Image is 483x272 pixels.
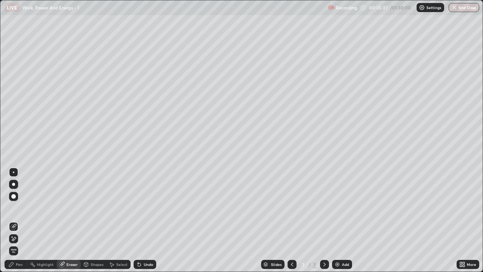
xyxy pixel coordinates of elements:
div: Pen [16,263,23,266]
div: Add [342,263,349,266]
p: Recording [336,5,357,11]
span: Erase all [9,249,18,253]
div: Shapes [91,263,103,266]
div: 3 [312,261,317,268]
div: Undo [144,263,153,266]
img: recording.375f2c34.svg [328,5,334,11]
img: end-class-cross [451,5,457,11]
div: / [309,262,311,267]
p: Work, Power And Energy - 1 [22,5,79,11]
img: add-slide-button [334,261,340,267]
img: class-settings-icons [419,5,425,11]
button: End Class [449,3,479,12]
div: Eraser [66,263,78,266]
p: LIVE [7,5,17,11]
div: 3 [300,262,307,267]
p: Settings [426,6,441,9]
div: Slides [271,263,281,266]
div: Highlight [37,263,54,266]
div: More [467,263,476,266]
div: Select [116,263,128,266]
